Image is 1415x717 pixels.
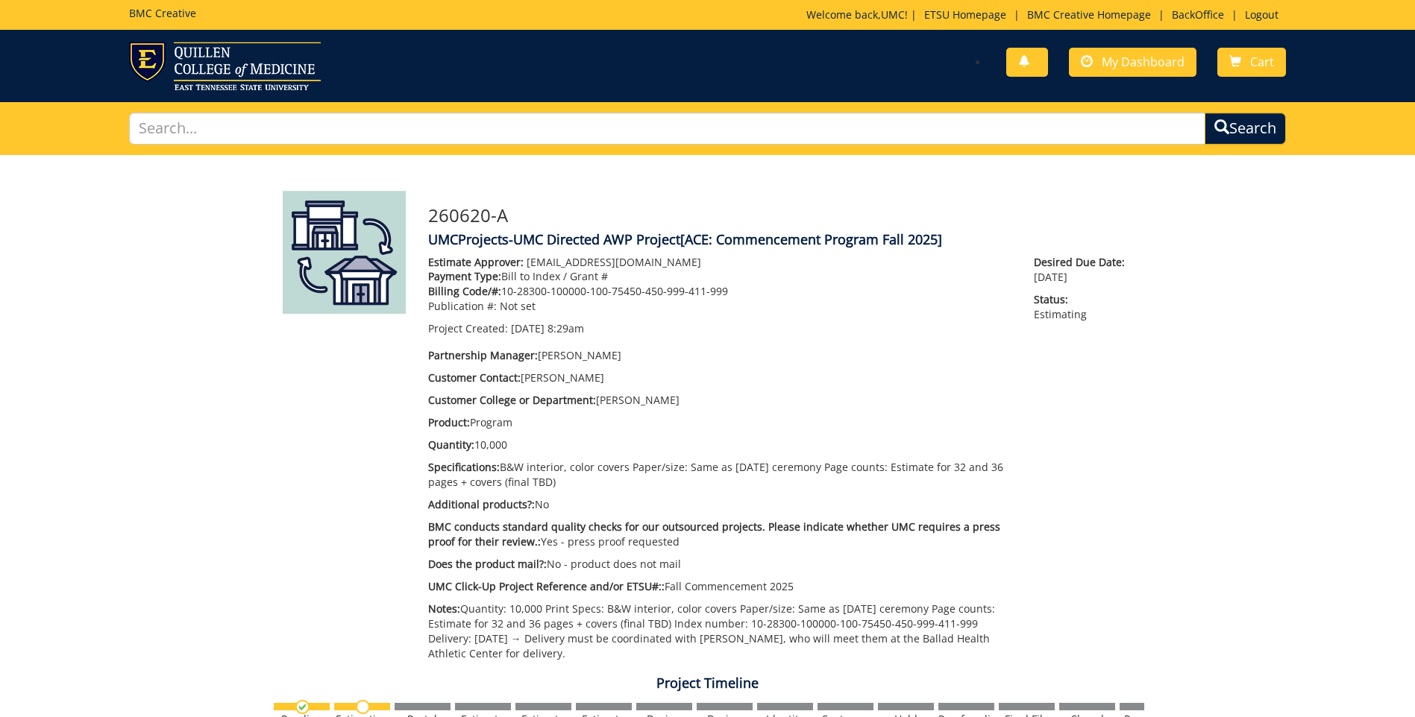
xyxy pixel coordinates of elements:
[428,393,1012,408] p: [PERSON_NAME]
[428,579,1012,594] p: Fall Commencement 2025
[295,700,310,714] img: checkmark
[1250,54,1274,70] span: Cart
[428,460,500,474] span: Specifications:
[428,497,1012,512] p: No
[1217,48,1286,77] a: Cart
[428,255,1012,270] p: [EMAIL_ADDRESS][DOMAIN_NAME]
[680,230,942,248] span: [ACE: Commencement Program Fall 2025]
[428,497,535,511] span: Additional products?:
[129,42,321,90] img: ETSU logo
[129,7,196,19] h5: BMC Creative
[428,284,501,298] span: Billing Code/#:
[428,415,470,429] span: Product:
[881,7,905,22] a: UMC
[428,370,521,385] span: Customer Contact:
[428,348,538,362] span: Partnership Manager:
[428,557,547,571] span: Does the product mail?:
[428,415,1012,430] p: Program
[1034,292,1132,322] p: Estimating
[511,321,584,335] span: [DATE] 8:29am
[1102,54,1185,70] span: My Dashboard
[1205,113,1286,145] button: Search
[428,438,474,452] span: Quantity:
[428,519,1000,549] span: BMC conducts standard quality checks for our outsourced projects. Please indicate whether UMC req...
[428,269,1012,284] p: Bill to Index / Grant #
[428,557,1012,572] p: No - product does not mail
[917,7,1014,22] a: ETSU Homepage
[428,321,508,335] span: Project Created:
[428,233,1133,247] h4: UMCProjects-UMC Directed AWP Project
[129,113,1205,145] input: Search...
[283,191,406,314] img: Product featured image
[806,7,1286,22] p: Welcome back, ! | | | |
[428,255,524,269] span: Estimate Approver:
[1034,255,1132,285] p: [DATE]
[1034,255,1132,270] span: Desired Due Date:
[428,370,1012,385] p: [PERSON_NAME]
[1237,7,1286,22] a: Logout
[1069,48,1196,77] a: My Dashboard
[272,676,1144,691] h4: Project Timeline
[428,601,1012,661] p: Quantity: 10,000 Print Specs: B&W interior, color covers Paper/size: Same as [DATE] ceremony Page...
[428,601,460,616] span: Notes:
[428,348,1012,363] p: [PERSON_NAME]
[428,519,1012,549] p: Yes - press proof requested
[428,284,1012,299] p: 10-28300-100000-100-75450-450-999-411-999
[356,700,370,714] img: no
[428,393,596,407] span: Customer College or Department:
[428,460,1012,490] p: B&W interior, color covers Paper/size: Same as [DATE] ceremony Page counts: Estimate for 32 and 3...
[1034,292,1132,307] span: Status:
[428,579,665,593] span: UMC Click-Up Project Reference and/or ETSU#::
[428,206,1133,225] h3: 260620-A
[1164,7,1232,22] a: BackOffice
[428,269,501,283] span: Payment Type:
[500,299,536,313] span: Not set
[1020,7,1158,22] a: BMC Creative Homepage
[428,438,1012,452] p: 10,000
[428,299,497,313] span: Publication #:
